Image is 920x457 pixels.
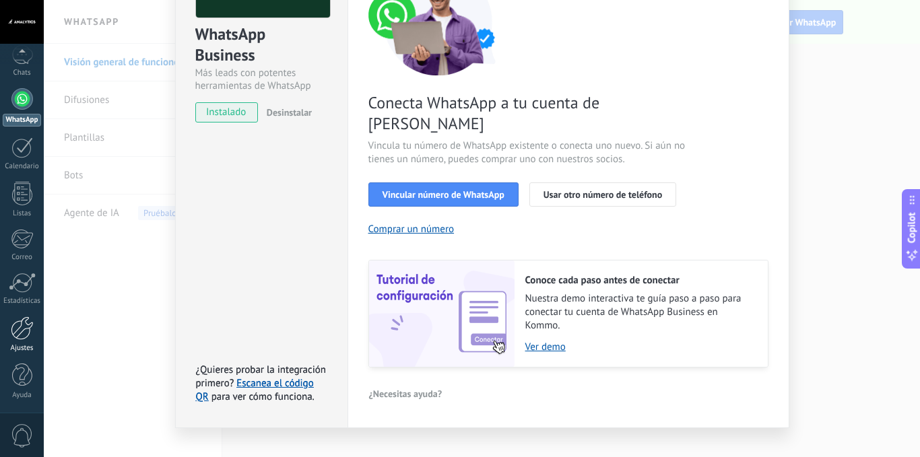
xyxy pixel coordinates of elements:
div: Estadísticas [3,297,42,306]
span: Vincula tu número de WhatsApp existente o conecta uno nuevo. Si aún no tienes un número, puedes c... [368,139,689,166]
span: para ver cómo funciona. [211,390,315,403]
div: Calendario [3,162,42,171]
div: Correo [3,253,42,262]
span: Copilot [905,212,919,243]
span: ¿Quieres probar la integración primero? [196,363,327,390]
a: Ver demo [525,341,754,353]
span: Usar otro número de teléfono [544,190,662,199]
a: Escanea el código QR [196,377,314,403]
span: ¿Necesitas ayuda? [369,389,442,398]
button: ¿Necesitas ayuda? [368,384,443,404]
div: Más leads con potentes herramientas de WhatsApp [195,67,328,92]
div: Ajustes [3,344,42,353]
h2: Conoce cada paso antes de conectar [525,274,754,287]
div: Listas [3,209,42,218]
div: WhatsApp Business [195,24,328,67]
div: Ayuda [3,391,42,400]
button: Comprar un número [368,223,455,236]
div: Chats [3,69,42,77]
span: Vincular número de WhatsApp [383,190,504,199]
button: Vincular número de WhatsApp [368,182,519,207]
span: instalado [196,102,257,122]
button: Usar otro número de teléfono [529,182,676,207]
span: Nuestra demo interactiva te guía paso a paso para conectar tu cuenta de WhatsApp Business en Kommo. [525,292,754,332]
button: Desinstalar [261,102,312,122]
div: WhatsApp [3,114,41,127]
span: Conecta WhatsApp a tu cuenta de [PERSON_NAME] [368,92,689,134]
span: Desinstalar [267,106,312,118]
